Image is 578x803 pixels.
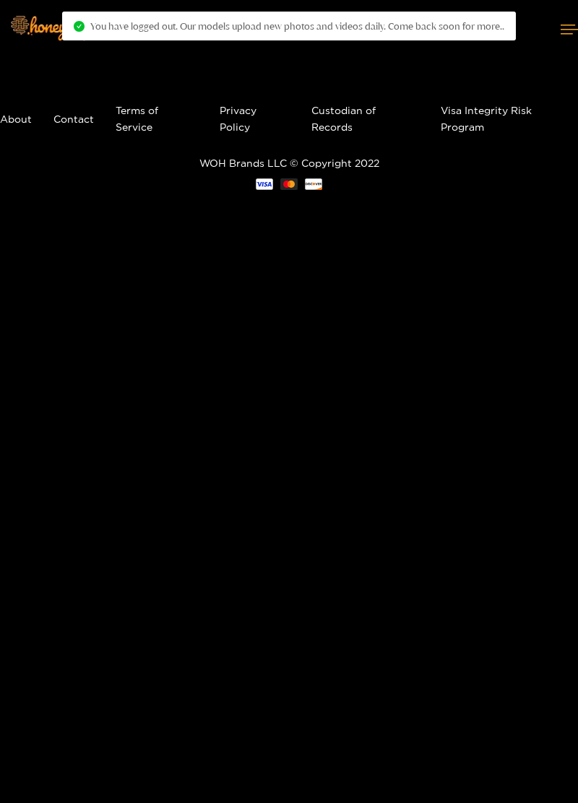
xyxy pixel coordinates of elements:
a: Custodian of Records [311,105,376,132]
a: Contact [53,113,94,124]
a: Terms of Service [116,105,158,132]
span: check-circle [74,21,85,32]
span: You have logged out. Our models upload new photos and videos daily. Come back soon for more.. [90,20,504,32]
a: Privacy Policy [220,105,256,132]
a: Visa Integrity Risk Program [441,105,532,132]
